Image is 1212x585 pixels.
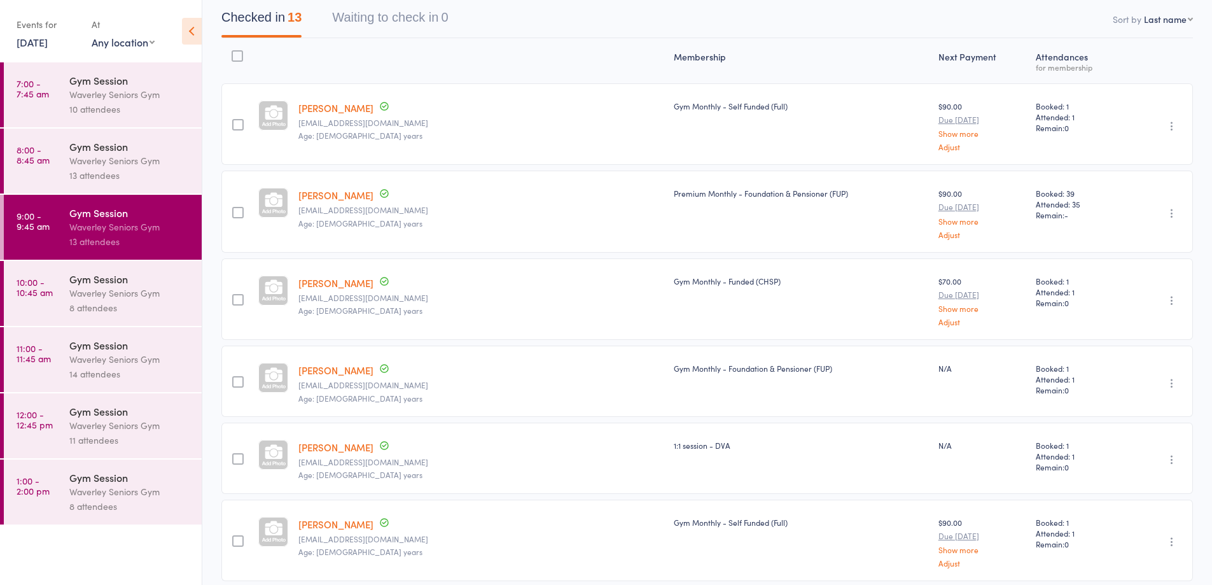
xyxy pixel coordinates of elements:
[69,338,191,352] div: Gym Session
[1113,13,1141,25] label: Sort by
[938,546,1026,554] a: Show more
[1036,297,1121,308] span: Remain:
[298,206,664,215] small: dawngrayce@yahoo.com
[69,470,191,484] div: Gym Session
[1036,517,1121,528] span: Booked: 1
[938,363,1026,374] div: N/A
[1036,111,1121,122] span: Attended: 1
[938,230,1026,239] a: Adjust
[1036,63,1121,71] div: for membership
[69,286,191,300] div: Waverley Seniors Gym
[298,276,373,290] a: [PERSON_NAME]
[1064,384,1069,395] span: 0
[298,469,422,480] span: Age: [DEMOGRAPHIC_DATA] years
[4,129,202,194] a: 8:00 -8:45 amGym SessionWaverley Seniors Gym13 attendees
[298,101,373,115] a: [PERSON_NAME]
[69,220,191,234] div: Waverley Seniors Gym
[1036,188,1121,199] span: Booked: 39
[298,218,422,229] span: Age: [DEMOGRAPHIC_DATA] years
[69,139,191,153] div: Gym Session
[1064,209,1068,220] span: -
[1036,101,1121,111] span: Booked: 1
[69,87,191,102] div: Waverley Seniors Gym
[1036,539,1121,549] span: Remain:
[674,276,928,286] div: Gym Monthly - Funded (CHSP)
[1036,199,1121,209] span: Attended: 35
[1064,539,1069,549] span: 0
[221,4,302,38] button: Checked in13
[17,211,50,231] time: 9:00 - 9:45 am
[298,393,422,404] span: Age: [DEMOGRAPHIC_DATA] years
[4,62,202,127] a: 7:00 -7:45 amGym SessionWaverley Seniors Gym10 attendees
[17,35,48,49] a: [DATE]
[298,363,373,377] a: [PERSON_NAME]
[1036,528,1121,539] span: Attended: 1
[1064,297,1069,308] span: 0
[69,484,191,499] div: Waverley Seniors Gym
[298,518,373,531] a: [PERSON_NAME]
[298,458,664,467] small: davidhoenig@optusnet.com.au
[4,393,202,458] a: 12:00 -12:45 pmGym SessionWaverley Seniors Gym11 attendees
[298,293,664,302] small: peter261247@gmail.com
[938,217,1026,225] a: Show more
[1036,209,1121,220] span: Remain:
[441,10,448,24] div: 0
[938,143,1026,151] a: Adjust
[298,130,422,141] span: Age: [DEMOGRAPHIC_DATA] years
[933,44,1031,78] div: Next Payment
[92,14,155,35] div: At
[17,14,79,35] div: Events for
[17,78,49,99] time: 7:00 - 7:45 am
[1036,440,1121,451] span: Booked: 1
[298,546,422,557] span: Age: [DEMOGRAPHIC_DATA] years
[938,517,1026,567] div: $90.00
[674,440,928,451] div: 1:1 session - DVA
[69,272,191,286] div: Gym Session
[69,418,191,433] div: Waverley Seniors Gym
[669,44,933,78] div: Membership
[298,381,664,390] small: harrison_lyn@yahoo.com.au
[938,318,1026,326] a: Adjust
[69,73,191,87] div: Gym Session
[674,188,928,199] div: Premium Monthly - Foundation & Pensioner (FUP)
[1064,122,1069,133] span: 0
[938,115,1026,124] small: Due [DATE]
[1036,384,1121,395] span: Remain:
[298,441,373,454] a: [PERSON_NAME]
[1036,286,1121,297] span: Attended: 1
[69,206,191,220] div: Gym Session
[17,343,51,363] time: 11:00 - 11:45 am
[938,559,1026,567] a: Adjust
[69,352,191,367] div: Waverley Seniors Gym
[674,101,928,111] div: Gym Monthly - Self Funded (Full)
[4,195,202,260] a: 9:00 -9:45 amGym SessionWaverley Seniors Gym13 attendees
[298,305,422,316] span: Age: [DEMOGRAPHIC_DATA] years
[4,261,202,326] a: 10:00 -10:45 amGym SessionWaverley Seniors Gym8 attendees
[92,35,155,49] div: Any location
[938,290,1026,299] small: Due [DATE]
[1036,363,1121,374] span: Booked: 1
[17,409,53,430] time: 12:00 - 12:45 pm
[1144,13,1187,25] div: Last name
[4,460,202,525] a: 1:00 -2:00 pmGym SessionWaverley Seniors Gym8 attendees
[288,10,302,24] div: 13
[298,118,664,127] small: belindaldunbar@gmail.com
[332,4,448,38] button: Waiting to check in0
[938,440,1026,451] div: N/A
[69,367,191,381] div: 14 attendees
[69,499,191,514] div: 8 attendees
[298,188,373,202] a: [PERSON_NAME]
[1031,44,1126,78] div: Atten­dances
[1036,462,1121,472] span: Remain:
[938,202,1026,211] small: Due [DATE]
[1064,462,1069,472] span: 0
[1036,374,1121,384] span: Attended: 1
[69,404,191,418] div: Gym Session
[69,168,191,183] div: 13 attendees
[298,535,664,544] small: johningster@gmail.com
[674,363,928,374] div: Gym Monthly - Foundation & Pensioner (FUP)
[674,517,928,528] div: Gym Monthly - Self Funded (Full)
[938,276,1026,326] div: $70.00
[69,433,191,448] div: 11 attendees
[1036,122,1121,133] span: Remain:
